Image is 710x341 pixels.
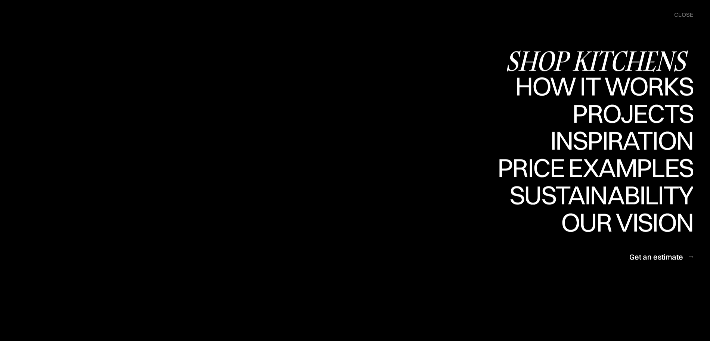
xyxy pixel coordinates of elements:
div: menu [667,7,693,22]
a: Shop KitchensShop Kitchens [505,46,693,73]
div: Sustainability [503,208,693,234]
div: close [674,11,693,19]
a: Our visionOur vision [555,209,693,236]
a: Price examplesPrice examples [497,155,693,182]
div: Projects [572,100,693,126]
a: How it worksHow it works [513,73,693,100]
div: Inspiration [540,154,693,180]
div: Projects [572,126,693,153]
div: Inspiration [540,128,693,154]
div: Get an estimate [629,252,683,262]
div: How it works [513,73,693,99]
div: Price examples [497,181,693,207]
div: Our vision [555,209,693,235]
a: ProjectsProjects [572,100,693,128]
a: SustainabilitySustainability [503,182,693,209]
a: InspirationInspiration [540,128,693,155]
div: Sustainability [503,182,693,208]
div: Our vision [555,235,693,261]
a: Get an estimate [629,248,693,266]
div: How it works [513,99,693,125]
div: Price examples [497,155,693,181]
div: Shop Kitchens [505,47,693,74]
